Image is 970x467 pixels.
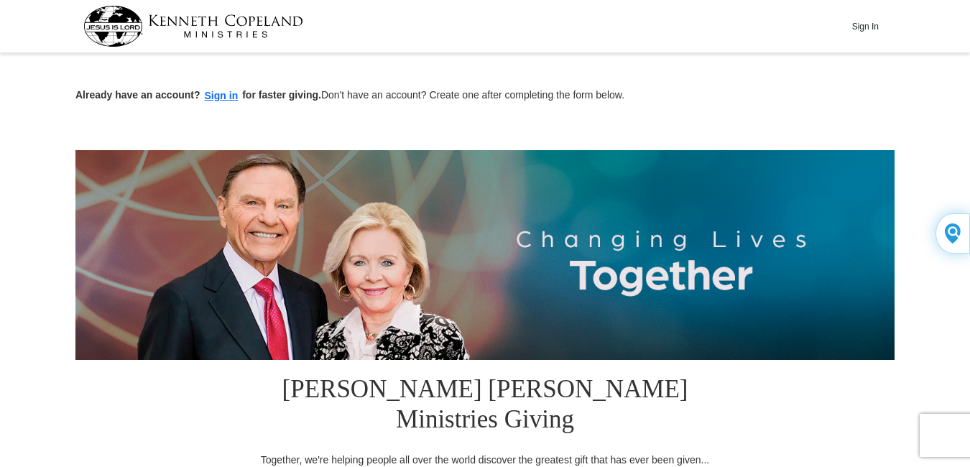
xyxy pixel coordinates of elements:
[83,6,303,47] img: kcm-header-logo.svg
[251,360,719,453] h1: [PERSON_NAME] [PERSON_NAME] Ministries Giving
[200,88,243,104] button: Sign in
[75,88,895,104] p: Don't have an account? Create one after completing the form below.
[75,89,321,101] strong: Already have an account? for faster giving.
[844,15,887,37] button: Sign In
